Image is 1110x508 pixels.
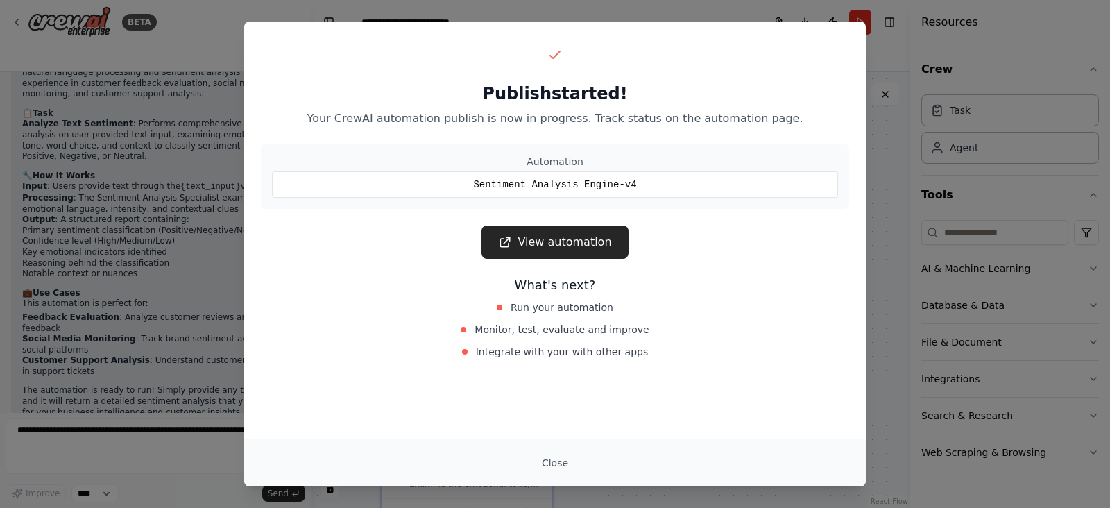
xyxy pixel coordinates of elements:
[272,155,838,169] div: Automation
[261,83,849,105] h2: Publish started!
[476,345,649,359] span: Integrate with your with other apps
[272,171,838,198] div: Sentiment Analysis Engine-v4
[481,226,628,259] a: View automation
[531,450,579,475] button: Close
[261,276,849,295] h3: What's next?
[511,300,613,314] span: Run your automation
[261,110,849,127] p: Your CrewAI automation publish is now in progress. Track status on the automation page.
[475,323,649,337] span: Monitor, test, evaluate and improve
